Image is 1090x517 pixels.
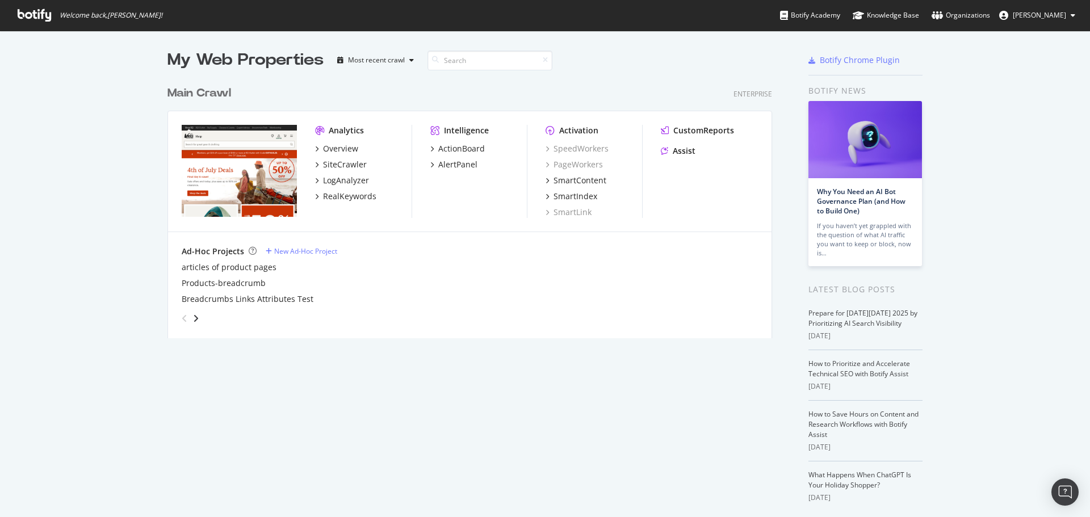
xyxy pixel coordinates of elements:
div: Knowledge Base [853,10,919,21]
div: Intelligence [444,125,489,136]
a: Assist [661,145,695,157]
div: [DATE] [808,381,923,392]
div: RealKeywords [323,191,376,202]
a: How to Prioritize and Accelerate Technical SEO with Botify Assist [808,359,910,379]
span: Sharon Lee [1013,10,1066,20]
input: Search [427,51,552,70]
div: Activation [559,125,598,136]
div: SmartContent [554,175,606,186]
a: Botify Chrome Plugin [808,54,900,66]
a: RealKeywords [315,191,376,202]
a: CustomReports [661,125,734,136]
div: Latest Blog Posts [808,283,923,296]
div: Enterprise [733,89,772,99]
a: SmartIndex [546,191,597,202]
div: [DATE] [808,442,923,452]
div: Organizations [932,10,990,21]
div: Assist [673,145,695,157]
a: SmartContent [546,175,606,186]
div: Botify Chrome Plugin [820,54,900,66]
span: Welcome back, [PERSON_NAME] ! [60,11,162,20]
a: New Ad-Hoc Project [266,246,337,256]
div: [DATE] [808,331,923,341]
a: AlertPanel [430,159,477,170]
div: angle-right [192,313,200,324]
div: angle-left [177,309,192,327]
a: Main Crawl [167,85,236,102]
div: Analytics [329,125,364,136]
div: Open Intercom Messenger [1051,478,1079,506]
div: New Ad-Hoc Project [274,246,337,256]
a: Overview [315,143,358,154]
a: Why You Need an AI Bot Governance Plan (and How to Build One) [817,187,905,216]
a: ActionBoard [430,143,485,154]
a: PageWorkers [546,159,603,170]
div: CustomReports [673,125,734,136]
a: LogAnalyzer [315,175,369,186]
div: Ad-Hoc Projects [182,246,244,257]
div: ActionBoard [438,143,485,154]
img: rei.com [182,125,297,217]
a: How to Save Hours on Content and Research Workflows with Botify Assist [808,409,919,439]
div: AlertPanel [438,159,477,170]
div: [DATE] [808,493,923,503]
a: articles of product pages [182,262,276,273]
div: LogAnalyzer [323,175,369,186]
div: If you haven’t yet grappled with the question of what AI traffic you want to keep or block, now is… [817,221,913,258]
img: Why You Need an AI Bot Governance Plan (and How to Build One) [808,101,922,178]
a: SiteCrawler [315,159,367,170]
div: Botify news [808,85,923,97]
a: Products-breadcrumb [182,278,266,289]
a: SmartLink [546,207,592,218]
a: Prepare for [DATE][DATE] 2025 by Prioritizing AI Search Visibility [808,308,917,328]
a: What Happens When ChatGPT Is Your Holiday Shopper? [808,470,911,490]
a: SpeedWorkers [546,143,609,154]
div: Main Crawl [167,85,231,102]
div: Overview [323,143,358,154]
div: Most recent crawl [348,57,405,64]
button: Most recent crawl [333,51,418,69]
div: grid [167,72,781,338]
div: My Web Properties [167,49,324,72]
div: Botify Academy [780,10,840,21]
button: [PERSON_NAME] [990,6,1084,24]
div: SmartIndex [554,191,597,202]
div: SiteCrawler [323,159,367,170]
a: Breadcrumbs Links Attributes Test [182,293,313,305]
